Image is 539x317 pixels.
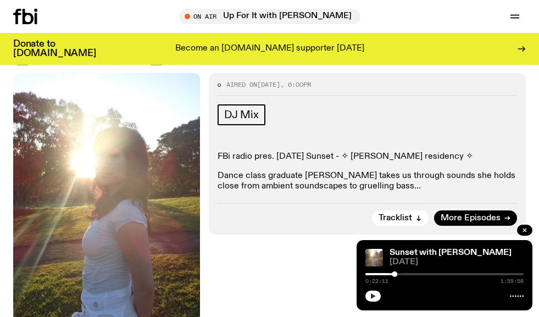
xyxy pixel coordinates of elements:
[372,210,429,226] button: Tracklist
[218,171,517,192] p: Dance class graduate [PERSON_NAME] takes us through sounds she holds close from ambient soundscap...
[434,210,517,226] a: More Episodes
[13,23,164,68] span: [DATE]
[175,44,364,54] p: Become an [DOMAIN_NAME] supporter [DATE]
[501,279,524,284] span: 1:59:58
[390,248,512,257] a: Sunset with [PERSON_NAME]
[179,9,360,24] button: On AirUp For It with [PERSON_NAME]
[226,80,257,89] span: Aired on
[224,109,259,121] span: DJ Mix
[257,80,280,89] span: [DATE]
[280,80,311,89] span: , 6:00pm
[218,152,517,162] p: FBi radio pres. [DATE] Sunset - ✧ [PERSON_NAME] residency ✧
[365,279,388,284] span: 0:22:11
[390,258,524,266] span: [DATE]
[218,104,265,125] a: DJ Mix
[379,214,412,223] span: Tracklist
[13,40,96,58] h3: Donate to [DOMAIN_NAME]
[441,214,501,223] span: More Episodes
